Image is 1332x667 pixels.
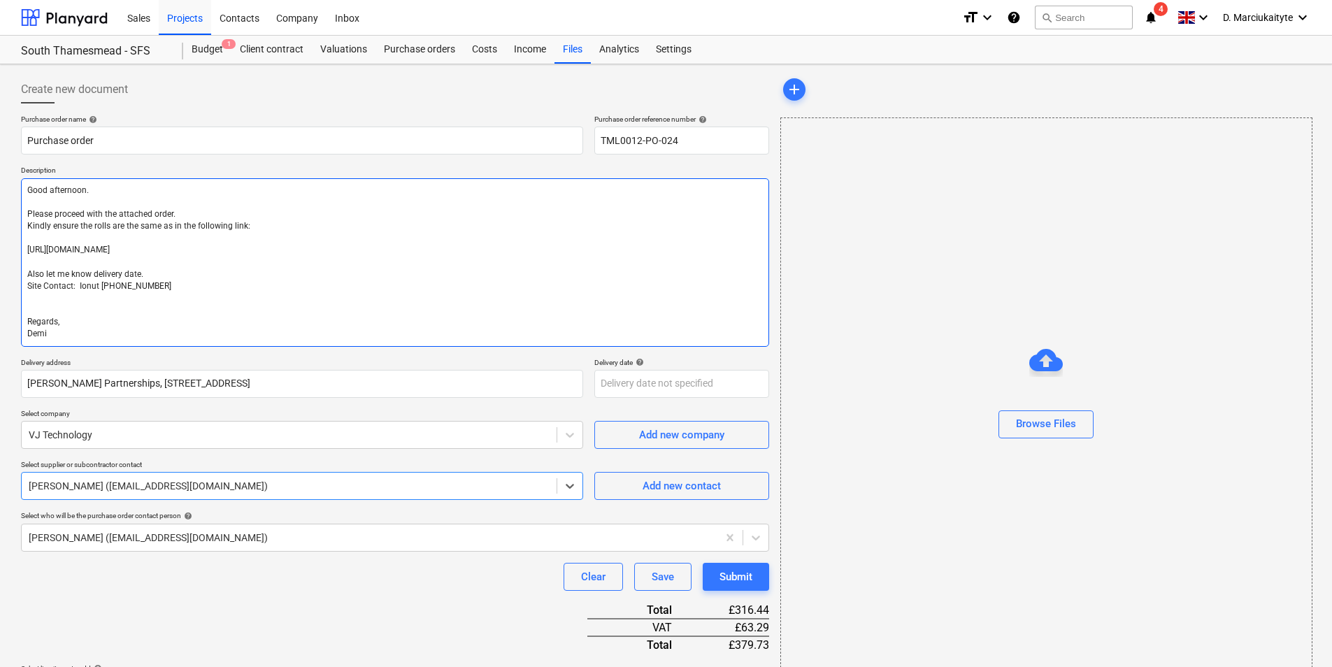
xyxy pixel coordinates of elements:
[594,127,769,155] input: Reference number
[21,115,583,124] div: Purchase order name
[639,426,724,444] div: Add new company
[1041,12,1052,23] span: search
[21,370,583,398] input: Delivery address
[587,636,695,653] div: Total
[21,44,166,59] div: South Thamesmead - SFS
[1154,2,1168,16] span: 4
[1223,12,1293,23] span: D. Marciukaityte
[647,36,700,64] a: Settings
[506,36,554,64] a: Income
[21,358,583,370] p: Delivery address
[587,619,695,636] div: VAT
[564,563,623,591] button: Clear
[21,81,128,98] span: Create new document
[181,512,192,520] span: help
[634,563,692,591] button: Save
[643,477,721,495] div: Add new contact
[21,460,583,472] p: Select supplier or subcontractor contact
[464,36,506,64] a: Costs
[652,568,674,586] div: Save
[979,9,996,26] i: keyboard_arrow_down
[696,115,707,124] span: help
[594,421,769,449] button: Add new company
[1007,9,1021,26] i: Knowledge base
[1035,6,1133,29] button: Search
[183,36,231,64] div: Budget
[786,81,803,98] span: add
[719,568,752,586] div: Submit
[587,602,695,619] div: Total
[962,9,979,26] i: format_size
[554,36,591,64] a: Files
[998,410,1094,438] button: Browse Files
[1144,9,1158,26] i: notifications
[21,166,769,178] p: Description
[694,636,768,653] div: £379.73
[312,36,375,64] a: Valuations
[222,39,236,49] span: 1
[375,36,464,64] a: Purchase orders
[21,127,583,155] input: Document name
[694,619,768,636] div: £63.29
[1195,9,1212,26] i: keyboard_arrow_down
[594,358,769,367] div: Delivery date
[591,36,647,64] a: Analytics
[703,563,769,591] button: Submit
[231,36,312,64] a: Client contract
[581,568,606,586] div: Clear
[183,36,231,64] a: Budget1
[21,511,769,520] div: Select who will be the purchase order contact person
[633,358,644,366] span: help
[1016,415,1076,433] div: Browse Files
[594,472,769,500] button: Add new contact
[21,409,583,421] p: Select company
[594,370,769,398] input: Delivery date not specified
[694,602,768,619] div: £316.44
[21,178,769,347] textarea: Good afternoon. Please proceed with the attached order. Kindly ensure the rolls are the same as i...
[594,115,769,124] div: Purchase order reference number
[86,115,97,124] span: help
[1262,600,1332,667] iframe: Chat Widget
[1294,9,1311,26] i: keyboard_arrow_down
